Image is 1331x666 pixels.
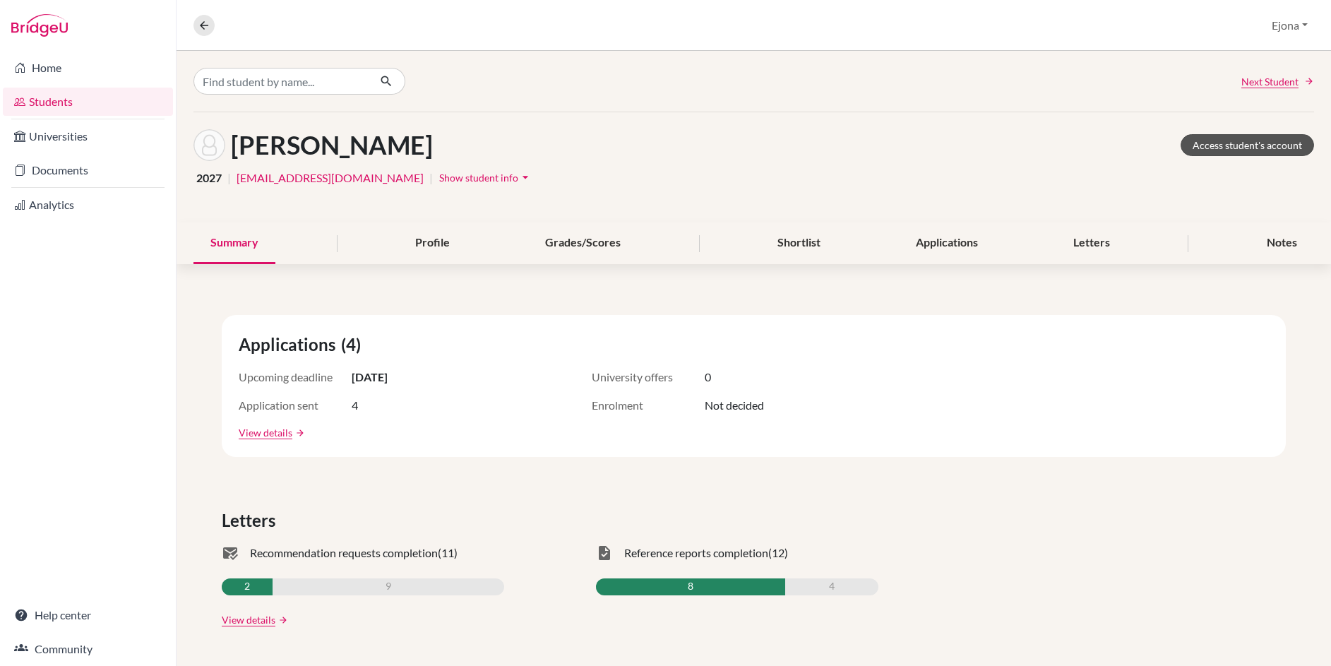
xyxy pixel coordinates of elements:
[3,122,173,150] a: Universities
[688,578,693,595] span: 8
[231,130,433,160] h1: [PERSON_NAME]
[239,332,341,357] span: Applications
[386,578,391,595] span: 9
[438,167,533,189] button: Show student infoarrow_drop_down
[596,545,613,561] span: task
[1181,134,1314,156] a: Access student's account
[239,425,292,440] a: View details
[899,222,995,264] div: Applications
[237,170,424,186] a: [EMAIL_ADDRESS][DOMAIN_NAME]
[3,156,173,184] a: Documents
[250,545,438,561] span: Recommendation requests completion
[429,170,433,186] span: |
[624,545,768,561] span: Reference reports completion
[3,601,173,629] a: Help center
[439,172,518,184] span: Show student info
[1241,74,1314,89] a: Next Student
[193,129,225,161] img: John Chan's avatar
[11,14,68,37] img: Bridge-U
[3,88,173,116] a: Students
[239,397,352,414] span: Application sent
[227,170,231,186] span: |
[3,54,173,82] a: Home
[193,222,275,264] div: Summary
[196,170,222,186] span: 2027
[3,635,173,663] a: Community
[829,578,835,595] span: 4
[222,545,239,561] span: mark_email_read
[1056,222,1127,264] div: Letters
[1265,12,1314,39] button: Ejona
[292,428,305,438] a: arrow_forward
[1241,74,1299,89] span: Next Student
[341,332,366,357] span: (4)
[222,508,281,533] span: Letters
[3,191,173,219] a: Analytics
[352,397,358,414] span: 4
[222,612,275,627] a: View details
[528,222,638,264] div: Grades/Scores
[244,578,250,595] span: 2
[760,222,837,264] div: Shortlist
[352,369,388,386] span: [DATE]
[592,369,705,386] span: University offers
[592,397,705,414] span: Enrolment
[705,369,711,386] span: 0
[193,68,369,95] input: Find student by name...
[518,170,532,184] i: arrow_drop_down
[705,397,764,414] span: Not decided
[275,615,288,625] a: arrow_forward
[438,545,458,561] span: (11)
[239,369,352,386] span: Upcoming deadline
[398,222,467,264] div: Profile
[768,545,788,561] span: (12)
[1250,222,1314,264] div: Notes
